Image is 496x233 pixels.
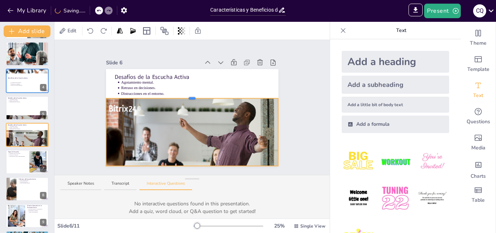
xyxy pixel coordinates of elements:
span: Theme [470,40,487,47]
div: Add a subheading [342,76,449,94]
span: Table [472,197,485,204]
p: Agotamiento mental. [121,80,269,85]
div: Add text boxes [461,77,496,103]
img: 4.jpeg [342,181,375,215]
div: 9 [6,204,49,228]
button: Add slide [4,25,50,37]
p: Hacer preguntas abiertas. [20,182,46,184]
div: Layout [141,25,153,37]
div: Add a little bit of body text [342,97,449,113]
span: Text [473,92,483,99]
p: Propósito de cada tipo. [9,154,27,156]
p: Distracciones en el entorno. [121,91,269,96]
div: 7 [6,150,49,174]
span: Media [471,144,485,152]
p: Retraso en decisiones. [9,127,46,128]
div: 8 [40,192,46,199]
div: Change the overall theme [461,25,496,51]
p: Desafíos de la Escucha Activa [8,124,46,126]
p: Text [349,22,454,39]
div: Add images, graphics, shapes or video [461,129,496,156]
p: Distraerse durante la conversación. [29,209,46,210]
div: C Q [473,4,486,17]
p: Escucha activa como la más importante. [9,156,27,157]
div: Add a formula [342,116,449,133]
div: 5 [40,111,46,118]
p: Escuchar sin juicio. [20,181,46,182]
p: Diferentes tipos de escucha. [9,153,27,154]
img: 6.jpeg [415,181,449,215]
p: Retraso en decisiones. [121,85,269,91]
p: Características de la Escucha Activa [8,43,46,45]
span: Position [160,27,169,35]
button: C Q [473,4,486,18]
span: Charts [471,173,486,180]
p: Juzgar prematuramente. [29,211,46,213]
img: 2.jpeg [378,145,412,178]
div: Add charts and graphs [461,156,496,182]
div: Slide 6 / 11 [57,222,194,230]
div: 5 [6,96,49,120]
p: Distracciones en el entorno. [9,128,46,130]
div: Get real-time input from your audience [461,103,496,129]
div: Saving...... [55,7,85,15]
button: Present [424,4,460,18]
p: Beneficios de la Escucha Activa [8,77,46,79]
p: Errores Comunes en la Escucha Activa [27,205,46,209]
img: 5.jpeg [378,181,412,215]
div: Add ready made slides [461,51,496,77]
div: Add a heading [342,51,449,73]
div: Slide 6 [106,59,200,67]
div: 7 [40,165,46,172]
button: My Library [5,5,49,16]
p: Add a quiz, word cloud, or Q&A question to get started! [68,208,317,215]
p: Tipos de Escucha [8,151,27,153]
p: Agotamiento mental. [9,125,46,127]
p: Retraso en decisiones. [9,100,46,101]
img: 1.jpeg [342,145,375,178]
button: Speaker Notes [60,181,101,190]
p: No interactive questions found in this presentation. [68,200,317,208]
button: Interactive Questions [139,181,192,190]
p: Evitar interrupciones. [20,180,46,181]
button: Transcript [104,181,137,190]
div: 25 % [271,222,288,230]
div: 9 [40,219,46,226]
p: Técnicas de Escucha Activa [19,178,46,180]
div: Add a table [461,182,496,208]
div: 3 [40,57,46,64]
p: Desafíos de la Escucha Activa [8,97,46,99]
input: Insert title [210,5,278,15]
p: Mejora en la confianza. [11,83,48,85]
p: Distracciones en el entorno. [9,101,46,103]
span: Single View [300,223,325,229]
span: Template [467,66,489,73]
span: Export to PowerPoint [408,4,423,18]
p: Importancia del lenguaje corporal. [9,46,46,47]
p: Empatía como clave de la escucha. [9,44,46,46]
span: Edit [66,27,78,35]
img: 3.jpeg [415,145,449,178]
div: 6 [6,123,49,147]
span: Questions [467,118,490,125]
p: Ambiente laboral positivo. [11,82,48,83]
p: Validación del mensaje. [9,47,46,49]
div: 4 [40,84,46,91]
p: Interrumpir al hablante. [29,210,46,211]
p: Agotamiento mental. [9,99,46,100]
div: 3 [6,42,49,66]
p: Desafíos de la Escucha Activa [114,73,269,81]
div: 6 [40,138,46,145]
div: 8 [6,177,49,201]
p: Reducción de malentendidos. [11,85,48,86]
div: 4 [6,69,49,93]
